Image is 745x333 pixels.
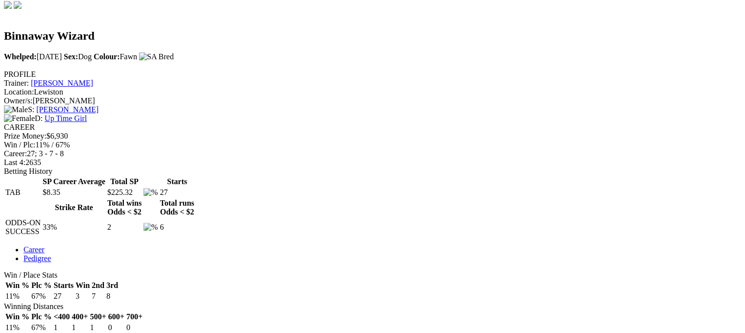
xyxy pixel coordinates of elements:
[5,323,30,333] td: 11%
[75,281,90,290] th: Win
[4,96,741,105] div: [PERSON_NAME]
[139,52,174,61] img: SA Bred
[4,114,35,123] img: Female
[126,312,143,322] th: 700+
[5,312,30,322] th: Win %
[72,312,89,322] th: 400+
[53,291,74,301] td: 27
[31,312,52,322] th: Plc %
[108,312,125,322] th: 600+
[159,177,194,187] th: Starts
[4,132,47,140] span: Prize Money:
[5,281,30,290] th: Win %
[4,96,33,105] span: Owner/s:
[4,88,34,96] span: Location:
[36,105,98,114] a: [PERSON_NAME]
[72,323,89,333] td: 1
[94,52,137,61] span: Fawn
[53,323,70,333] td: 1
[107,218,142,237] td: 2
[159,198,194,217] th: Total runs Odds < $2
[126,323,143,333] td: 0
[91,281,105,290] th: 2nd
[75,291,90,301] td: 3
[4,1,12,9] img: facebook.svg
[107,177,142,187] th: Total SP
[106,281,119,290] th: 3rd
[4,29,741,43] h2: Binnaway Wizard
[42,188,106,197] td: $8.35
[42,198,106,217] th: Strike Rate
[24,254,51,262] a: Pedigree
[4,70,741,79] div: PROFILE
[4,132,741,141] div: $6,930
[42,218,106,237] td: 33%
[42,177,106,187] th: SP Career Average
[53,312,70,322] th: <400
[4,52,37,61] b: Whelped:
[4,141,741,149] div: 11% / 67%
[159,188,194,197] td: 27
[14,1,22,9] img: twitter.svg
[107,198,142,217] th: Total wins Odds < $2
[53,281,74,290] th: Starts
[107,188,142,197] td: $225.32
[4,52,62,61] span: [DATE]
[94,52,120,61] b: Colour:
[91,291,105,301] td: 7
[64,52,92,61] span: Dog
[4,149,741,158] div: 27; 3 - 7 - 8
[144,188,158,197] img: %
[106,291,119,301] td: 8
[4,158,25,166] span: Last 4:
[4,79,29,87] span: Trainer:
[31,291,52,301] td: 67%
[90,312,107,322] th: 500+
[5,218,41,237] td: ODDS-ON SUCCESS
[4,105,34,114] span: S:
[90,323,107,333] td: 1
[4,141,35,149] span: Win / Plc:
[5,188,41,197] td: TAB
[4,114,43,122] span: D:
[4,158,741,167] div: 2635
[31,79,93,87] a: [PERSON_NAME]
[24,245,45,254] a: Career
[31,281,52,290] th: Plc %
[4,88,741,96] div: Lewiston
[64,52,78,61] b: Sex:
[5,291,30,301] td: 11%
[4,271,741,280] div: Win / Place Stats
[4,167,741,176] div: Betting History
[4,302,741,311] div: Winning Distances
[31,323,52,333] td: 67%
[45,114,87,122] a: Up Time Girl
[159,218,194,237] td: 6
[4,105,28,114] img: Male
[4,123,741,132] div: CAREER
[108,323,125,333] td: 0
[144,223,158,232] img: %
[4,149,27,158] span: Career:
